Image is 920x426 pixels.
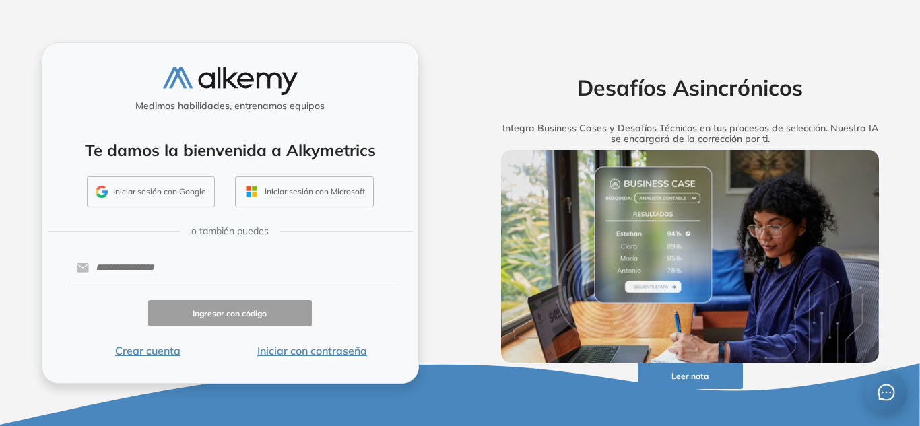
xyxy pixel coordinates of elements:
img: img-more-info [501,150,880,363]
button: Iniciar con contraseña [230,343,394,359]
img: GMAIL_ICON [96,186,108,198]
h2: Desafíos Asincrónicos [480,75,900,100]
h5: Integra Business Cases y Desafíos Técnicos en tus procesos de selección. Nuestra IA se encargará ... [480,122,900,145]
button: Iniciar sesión con Microsoft [235,176,374,207]
span: o también puedes [191,224,269,238]
img: logo-alkemy [163,67,298,95]
button: Crear cuenta [66,343,230,359]
h4: Te damos la bienvenida a Alkymetrics [60,141,401,160]
button: Ingresar con código [148,300,313,326]
span: message [878,384,894,400]
button: Leer nota [638,363,743,389]
img: OUTLOOK_ICON [244,184,259,199]
button: Iniciar sesión con Google [87,176,215,207]
h5: Medimos habilidades, entrenamos equipos [48,100,413,112]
